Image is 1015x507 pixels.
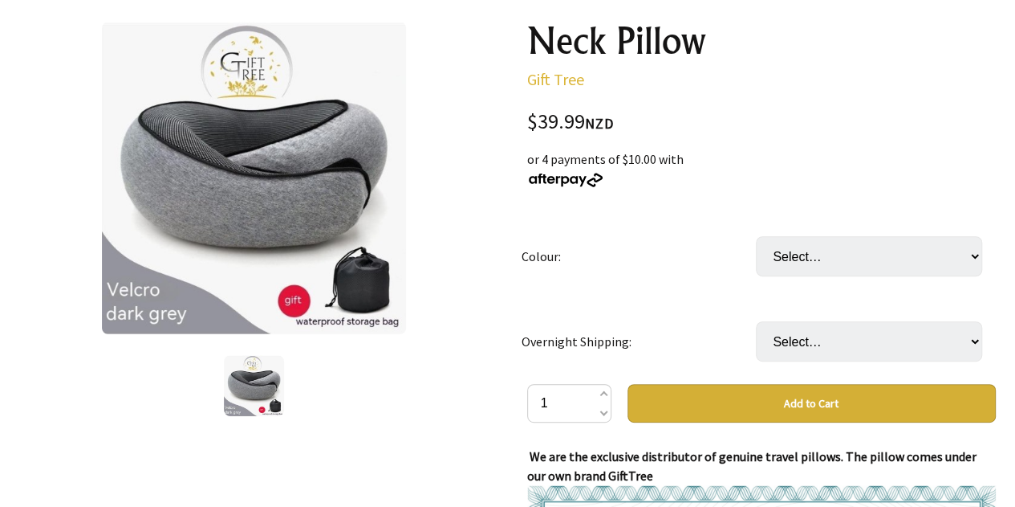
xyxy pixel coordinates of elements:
img: Neck Pillow [102,22,406,334]
div: or 4 payments of $10.00 with [527,149,996,188]
img: Neck Pillow [224,355,283,416]
a: Gift Tree [527,69,584,89]
h1: Neck Pillow [527,22,996,60]
td: Overnight Shipping: [522,299,756,384]
span: NZD [585,114,614,133]
div: $39.99 [527,112,996,133]
td: Colour: [522,214,756,299]
img: Afterpay [527,173,604,187]
button: Add to Cart [627,384,996,423]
